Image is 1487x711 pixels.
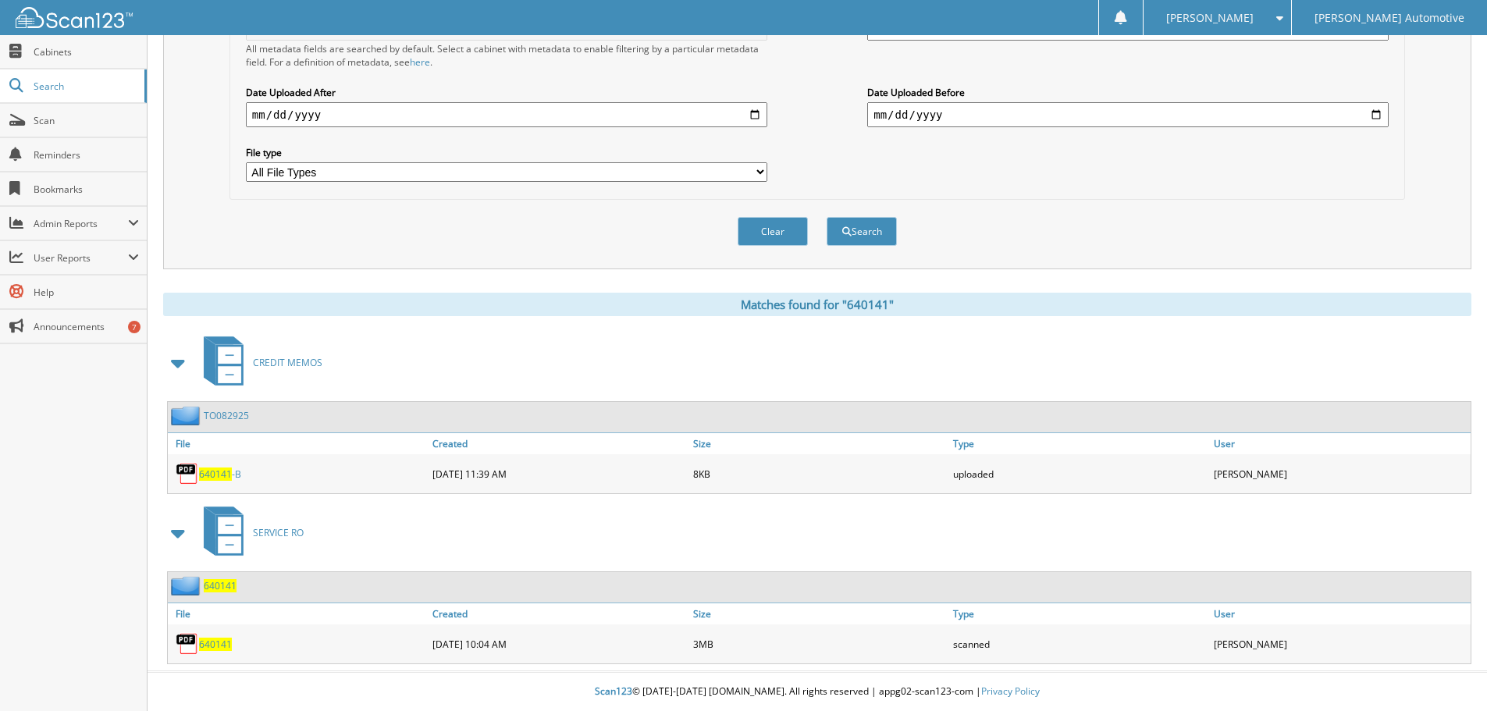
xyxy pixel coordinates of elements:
div: [DATE] 10:04 AM [429,628,689,659]
label: Date Uploaded Before [867,86,1389,99]
span: [PERSON_NAME] Automotive [1314,13,1464,23]
button: Clear [738,217,808,246]
a: CREDIT MEMOS [194,332,322,393]
input: end [867,102,1389,127]
div: 8KB [689,458,950,489]
span: Announcements [34,320,139,333]
a: Created [429,603,689,624]
button: Search [827,217,897,246]
a: Size [689,433,950,454]
span: Search [34,80,137,93]
label: File type [246,146,767,159]
a: User [1210,603,1471,624]
a: here [410,55,430,69]
span: CREDIT MEMOS [253,356,322,369]
div: 3MB [689,628,950,659]
div: Matches found for "640141" [163,293,1471,316]
a: Privacy Policy [981,684,1040,698]
span: Help [34,286,139,299]
div: uploaded [949,458,1210,489]
div: scanned [949,628,1210,659]
div: 7 [128,321,141,333]
span: Cabinets [34,45,139,59]
a: Size [689,603,950,624]
a: TO082925 [204,409,249,422]
img: PDF.png [176,632,199,656]
a: Type [949,603,1210,624]
span: SERVICE RO [253,526,304,539]
div: [PERSON_NAME] [1210,458,1471,489]
input: start [246,102,767,127]
div: [DATE] 11:39 AM [429,458,689,489]
a: Type [949,433,1210,454]
a: File [168,433,429,454]
a: 640141-B [199,467,241,481]
span: Admin Reports [34,217,128,230]
a: File [168,603,429,624]
a: User [1210,433,1471,454]
span: 640141 [199,467,232,481]
div: All metadata fields are searched by default. Select a cabinet with metadata to enable filtering b... [246,42,767,69]
iframe: Chat Widget [1409,636,1487,711]
a: 640141 [204,579,237,592]
a: 640141 [199,638,232,651]
span: Scan123 [595,684,632,698]
img: PDF.png [176,462,199,485]
span: Reminders [34,148,139,162]
img: scan123-logo-white.svg [16,7,133,28]
a: SERVICE RO [194,502,304,563]
div: © [DATE]-[DATE] [DOMAIN_NAME]. All rights reserved | appg02-scan123-com | [148,673,1487,711]
a: Created [429,433,689,454]
label: Date Uploaded After [246,86,767,99]
img: folder2.png [171,576,204,595]
span: Bookmarks [34,183,139,196]
span: [PERSON_NAME] [1166,13,1254,23]
span: Scan [34,114,139,127]
div: [PERSON_NAME] [1210,628,1471,659]
span: User Reports [34,251,128,265]
img: folder2.png [171,406,204,425]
